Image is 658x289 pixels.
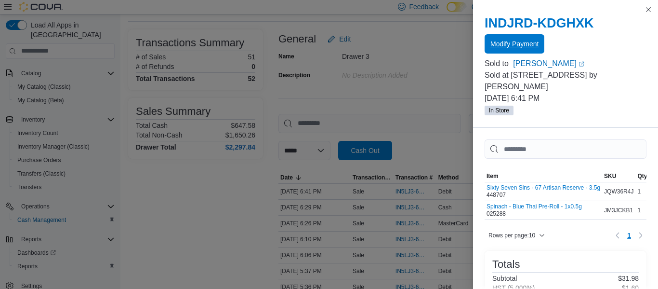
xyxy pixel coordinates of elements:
[485,15,646,31] h2: INDJRD-KDGHXK
[643,4,654,15] button: Close this dialog
[490,39,539,49] span: Modify Payment
[485,230,549,241] button: Rows per page:10
[487,203,582,218] div: 025288
[487,184,600,191] button: Sixty Seven Sins - 67 Artisan Reserve - 3.5g
[485,106,513,115] span: In Store
[485,139,646,159] input: This is a search bar. As you type, the results lower in the page will automatically filter.
[492,259,520,270] h3: Totals
[623,228,635,243] button: Page 1 of 1
[487,184,600,199] div: 448707
[485,58,511,69] div: Sold to
[513,58,646,69] a: [PERSON_NAME]External link
[623,228,635,243] ul: Pagination for table: MemoryTable from EuiInMemoryTable
[604,206,633,214] span: JM3JCKB1
[485,34,544,54] button: Modify Payment
[604,188,633,195] span: JQW36R4J
[492,275,517,282] h6: Subtotal
[485,69,646,93] p: Sold at [STREET_ADDRESS] by [PERSON_NAME]
[489,106,509,115] span: In Store
[612,228,646,243] nav: Pagination for table: MemoryTable from EuiInMemoryTable
[635,170,649,182] button: Qty
[485,170,602,182] button: Item
[635,205,649,216] div: 1
[627,231,631,240] span: 1
[579,61,584,67] svg: External link
[612,230,623,241] button: Previous page
[487,172,499,180] span: Item
[485,93,646,104] p: [DATE] 6:41 PM
[635,186,649,197] div: 1
[488,232,535,239] span: Rows per page : 10
[602,170,635,182] button: SKU
[635,230,646,241] button: Next page
[637,172,647,180] span: Qty
[487,203,582,210] button: Spinach - Blue Thai Pre-Roll - 1x0.5g
[618,275,639,282] p: $31.98
[604,172,616,180] span: SKU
